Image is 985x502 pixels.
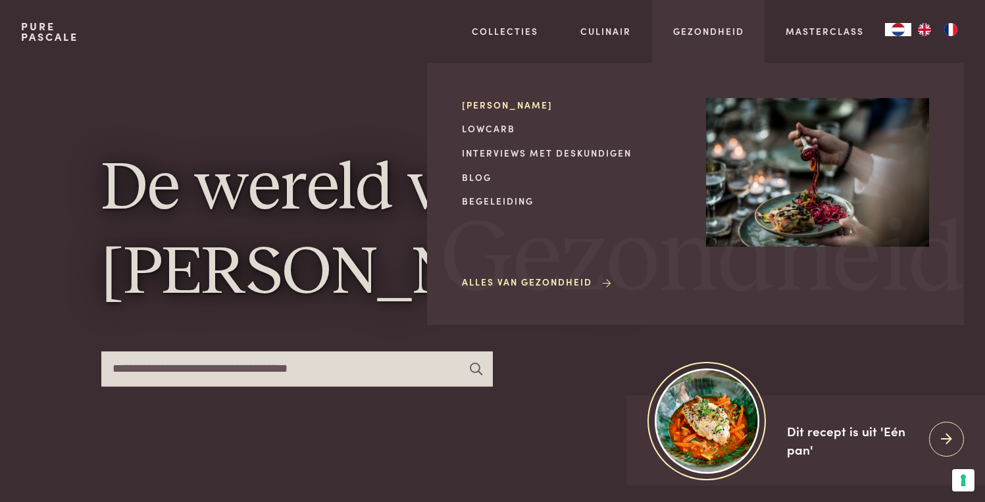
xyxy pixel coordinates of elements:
[441,210,966,311] span: Gezondheid
[911,23,938,36] a: EN
[462,146,685,160] a: Interviews met deskundigen
[655,368,759,473] img: https://admin.purepascale.com/wp-content/uploads/2025/08/home_recept_link.jpg
[706,98,929,247] img: Gezondheid
[462,194,685,208] a: Begeleiding
[21,21,78,42] a: PurePascale
[626,395,985,486] a: https://admin.purepascale.com/wp-content/uploads/2025/08/home_recept_link.jpg Dit recept is uit '...
[885,23,911,36] a: NL
[885,23,964,36] aside: Language selected: Nederlands
[938,23,964,36] a: FR
[885,23,911,36] div: Language
[952,469,974,491] button: Uw voorkeuren voor toestemming voor trackingtechnologieën
[462,122,685,136] a: Lowcarb
[462,275,613,289] a: Alles van Gezondheid
[787,422,919,459] div: Dit recept is uit 'Eén pan'
[472,24,538,38] a: Collecties
[462,98,685,112] a: [PERSON_NAME]
[673,24,744,38] a: Gezondheid
[101,149,884,316] h1: De wereld van [PERSON_NAME]
[580,24,631,38] a: Culinair
[786,24,864,38] a: Masterclass
[911,23,964,36] ul: Language list
[462,170,685,184] a: Blog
